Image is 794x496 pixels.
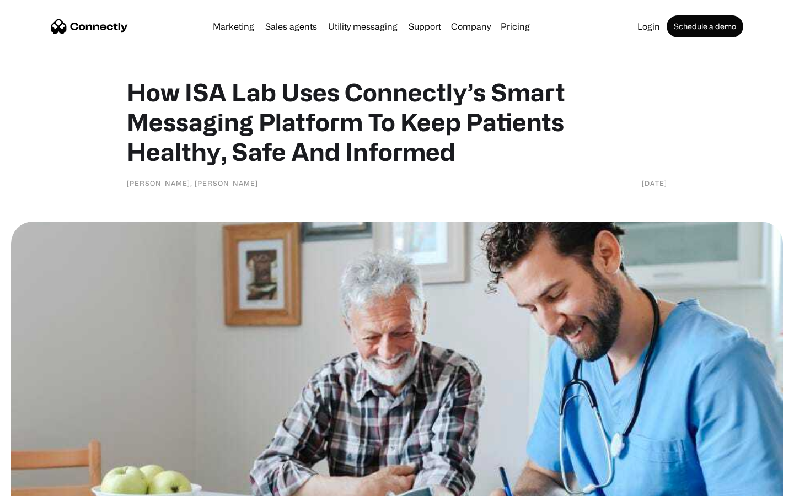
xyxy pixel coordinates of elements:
[496,22,534,31] a: Pricing
[451,19,491,34] div: Company
[127,177,258,188] div: [PERSON_NAME], [PERSON_NAME]
[642,177,667,188] div: [DATE]
[22,477,66,492] ul: Language list
[261,22,321,31] a: Sales agents
[11,477,66,492] aside: Language selected: English
[208,22,259,31] a: Marketing
[667,15,743,37] a: Schedule a demo
[633,22,664,31] a: Login
[404,22,446,31] a: Support
[127,77,667,166] h1: How ISA Lab Uses Connectly’s Smart Messaging Platform To Keep Patients Healthy, Safe And Informed
[324,22,402,31] a: Utility messaging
